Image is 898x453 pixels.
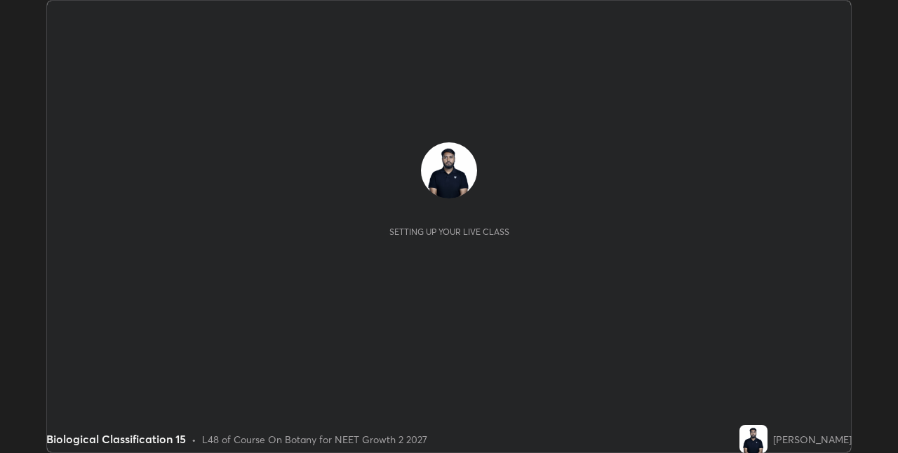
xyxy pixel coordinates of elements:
div: Biological Classification 15 [46,431,186,447]
div: [PERSON_NAME] [773,432,852,447]
img: 030e5b4cae10478b83d40f320708acab.jpg [421,142,477,198]
div: L48 of Course On Botany for NEET Growth 2 2027 [202,432,427,447]
img: 030e5b4cae10478b83d40f320708acab.jpg [739,425,768,453]
div: • [192,432,196,447]
div: Setting up your live class [389,226,509,237]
